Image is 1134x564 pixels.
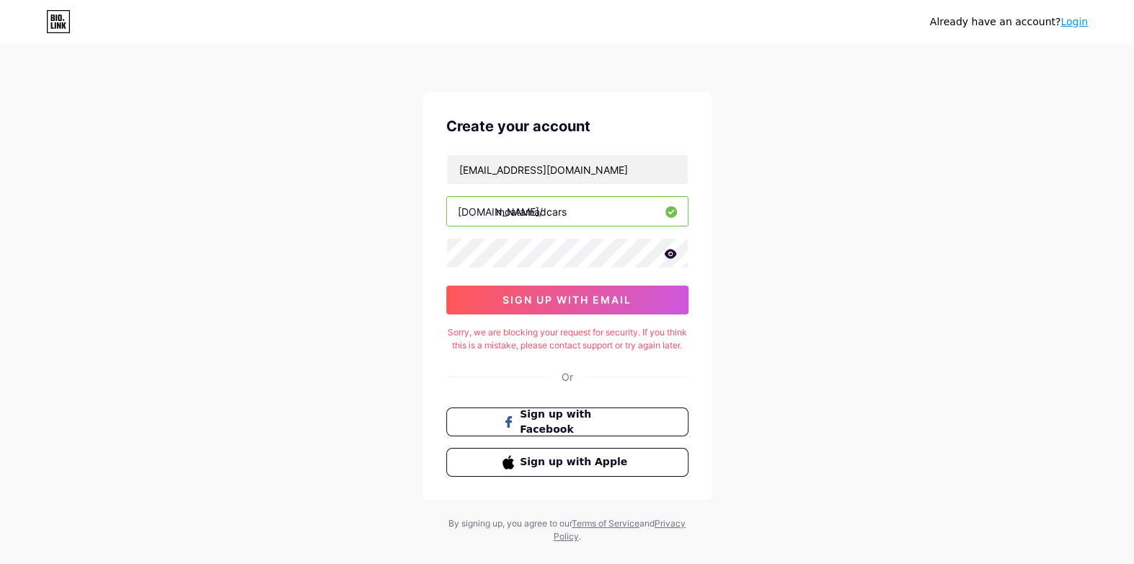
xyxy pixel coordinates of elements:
a: Privacy Policy [554,518,686,542]
button: Sign up with Apple [446,448,688,477]
input: username [447,197,688,226]
div: [DOMAIN_NAME]/ [458,204,543,219]
button: sign up with email [446,286,688,314]
a: Terms of Service [572,518,639,529]
input: Email [447,155,688,184]
a: Login [1060,16,1088,27]
span: sign up with email [502,294,632,306]
div: Create your account [446,115,688,137]
div: By signing up, you agree to our and . [445,517,690,543]
div: Sorry, we are blocking your request for security. If you think this is a mistake, please contact ... [446,326,688,352]
button: Sign up with Facebook [446,407,688,436]
span: Sign up with Facebook [520,407,632,437]
div: Already have an account? [930,14,1088,30]
span: Sign up with Apple [520,454,632,470]
div: Or [562,369,573,384]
